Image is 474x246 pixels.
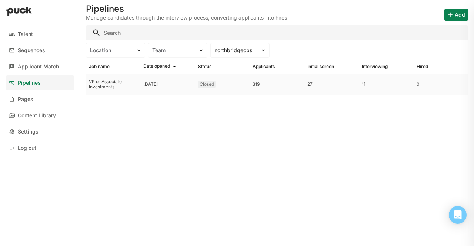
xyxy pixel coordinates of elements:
div: Pipelines [18,80,41,86]
div: Pages [18,96,33,102]
div: Content Library [18,112,56,119]
div: Settings [18,129,39,135]
div: 0 [417,82,465,87]
div: Initial screen [307,64,334,69]
div: [DATE] [143,82,158,87]
div: 11 [362,82,410,87]
input: Search [86,25,468,40]
a: Talent [6,27,74,41]
div: Job name [89,64,110,69]
div: Location [90,47,132,54]
div: Manage candidates through the interview process, converting applicants into hires [86,15,287,21]
a: Pipelines [6,75,74,90]
div: Date opened [143,64,170,70]
a: Settings [6,124,74,139]
div: 27 [307,82,356,87]
div: Open Intercom Messenger [449,206,467,224]
div: VP or Associate Investments [89,79,137,90]
div: Applicant Match [18,64,59,70]
a: Content Library [6,108,74,123]
div: Closed [200,82,214,87]
a: Sequences [6,43,74,58]
div: 319 [253,82,301,87]
div: Talent [18,31,33,37]
div: Applicants [253,64,275,69]
div: Interviewing [362,64,388,69]
button: Add [444,9,468,21]
a: Applicant Match [6,59,74,74]
div: Log out [18,145,36,151]
h1: Pipelines [86,4,124,13]
div: Sequences [18,47,45,54]
div: northbridgeops [214,47,257,54]
div: Status [198,64,211,69]
div: Team [152,47,194,54]
div: Hired [417,64,428,69]
a: Pages [6,92,74,107]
